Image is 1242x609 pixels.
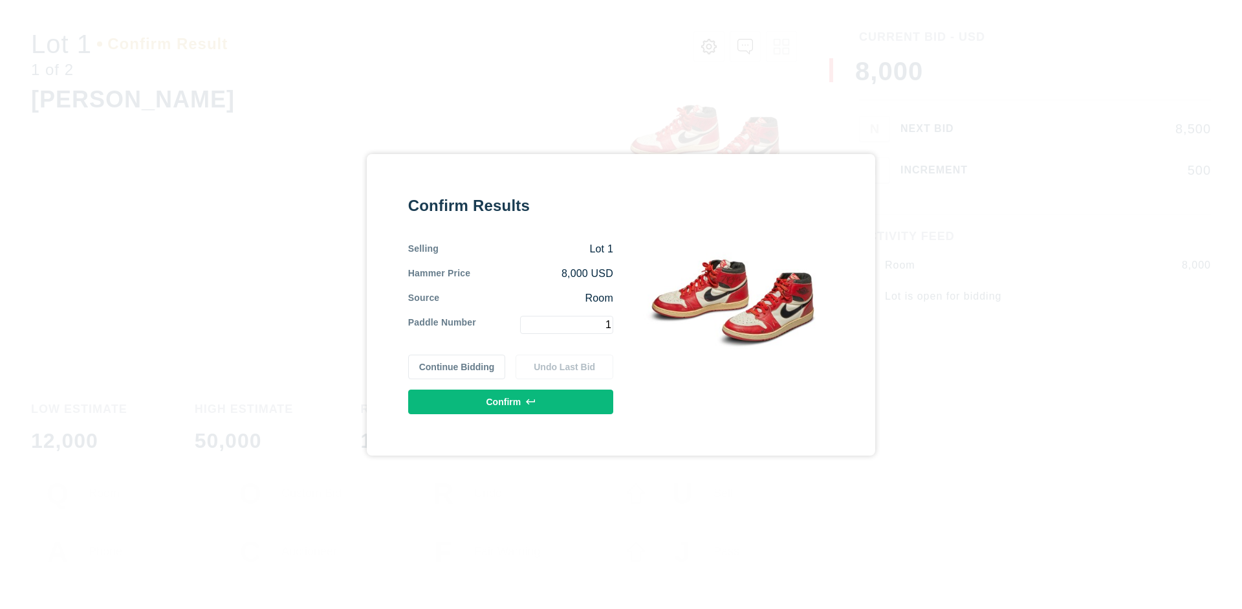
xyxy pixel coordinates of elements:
button: Confirm [408,390,613,414]
div: Confirm Results [408,195,613,216]
div: Source [408,291,440,305]
div: Selling [408,242,439,256]
div: Paddle Number [408,316,476,334]
button: Continue Bidding [408,355,506,379]
div: Lot 1 [439,242,613,256]
button: Undo Last Bid [516,355,613,379]
div: Hammer Price [408,267,471,281]
div: 8,000 USD [470,267,613,281]
div: Room [439,291,613,305]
